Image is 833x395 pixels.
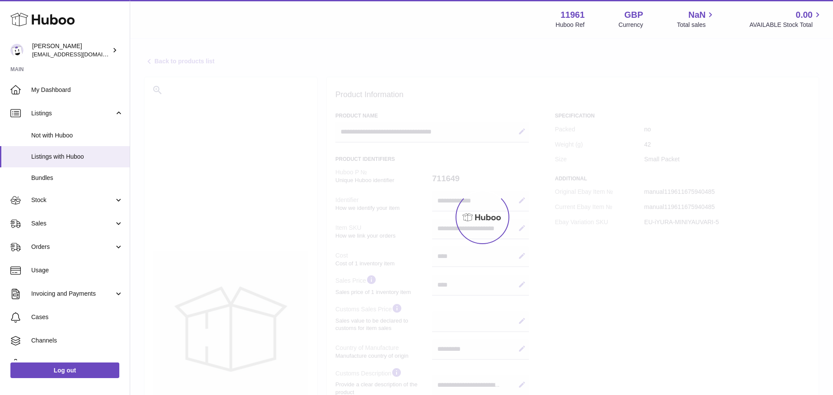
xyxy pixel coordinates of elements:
span: Channels [31,336,123,345]
div: [PERSON_NAME] [32,42,110,59]
span: AVAILABLE Stock Total [749,21,823,29]
span: Listings with Huboo [31,153,123,161]
span: NaN [688,9,705,21]
span: Cases [31,313,123,321]
strong: GBP [624,9,643,21]
strong: 11961 [561,9,585,21]
span: Total sales [677,21,715,29]
span: Invoicing and Payments [31,290,114,298]
a: Log out [10,362,119,378]
span: My Dashboard [31,86,123,94]
img: internalAdmin-11961@internal.huboo.com [10,44,23,57]
span: Usage [31,266,123,274]
span: [EMAIL_ADDRESS][DOMAIN_NAME] [32,51,128,58]
div: Huboo Ref [556,21,585,29]
span: Sales [31,219,114,228]
span: Bundles [31,174,123,182]
span: 0.00 [796,9,813,21]
span: Listings [31,109,114,118]
span: Not with Huboo [31,131,123,140]
div: Currency [619,21,643,29]
span: Orders [31,243,114,251]
a: NaN Total sales [677,9,715,29]
span: Settings [31,360,123,368]
span: Stock [31,196,114,204]
a: 0.00 AVAILABLE Stock Total [749,9,823,29]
